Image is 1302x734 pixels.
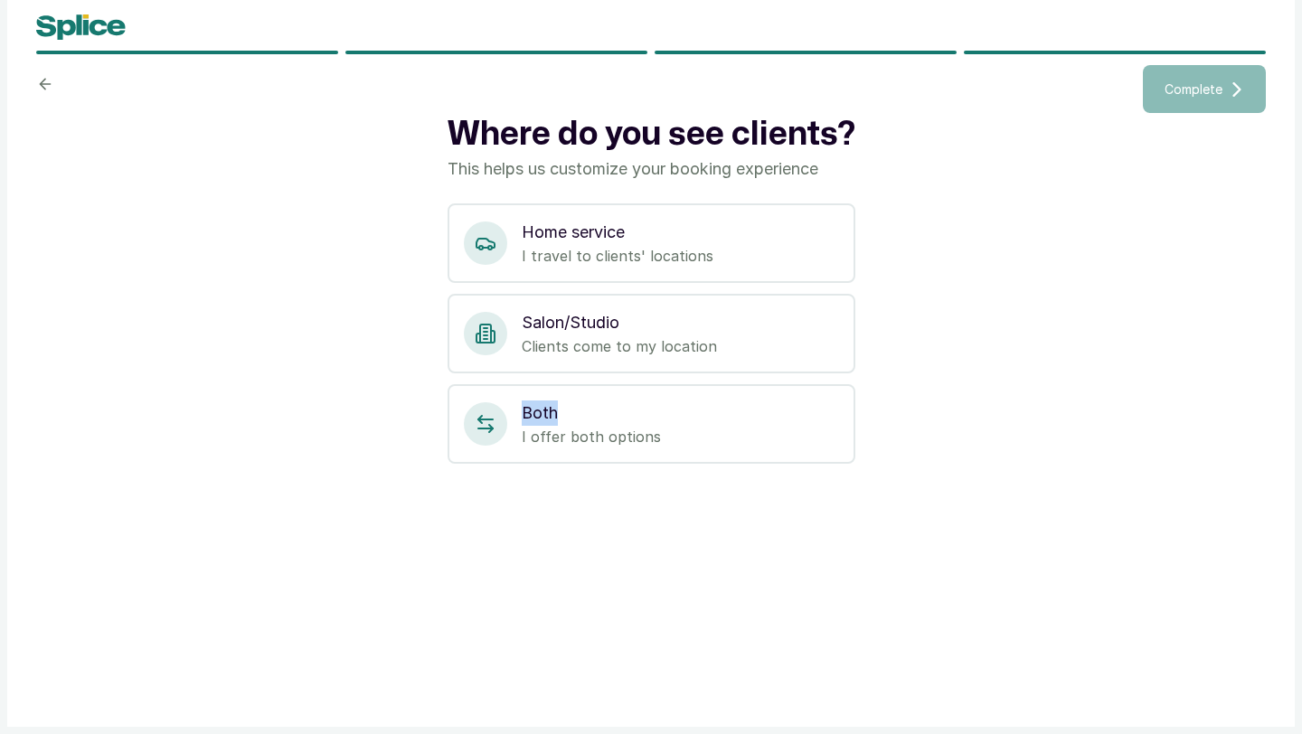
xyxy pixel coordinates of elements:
div: Salon/StudioClients come to my location [448,294,855,373]
span: Complete [1165,80,1222,99]
p: I travel to clients' locations [522,245,839,267]
div: Home serviceI travel to clients' locations [448,203,855,283]
p: Clients come to my location [522,335,839,357]
button: Complete [1143,65,1266,113]
p: I offer both options [522,426,839,447]
p: Salon/Studio [522,310,839,335]
p: This helps us customize your booking experience [448,156,855,182]
p: Both [522,400,839,426]
p: Home service [522,220,839,245]
h1: Where do you see clients? [448,113,855,156]
div: BothI offer both options [448,384,855,464]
